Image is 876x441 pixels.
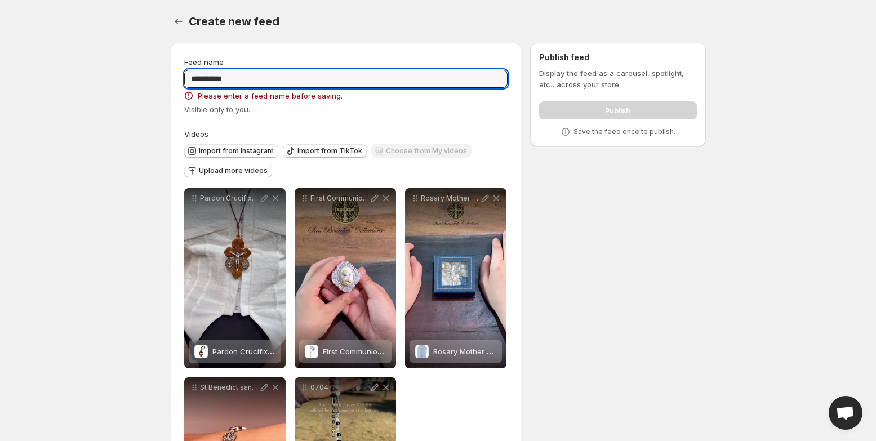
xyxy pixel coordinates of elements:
p: Pardon Crucifix in Olive Wood available at [GEOGRAPHIC_DATA][PERSON_NAME] Collections [DEMOGRAPHI... [200,194,259,203]
a: Open chat [829,396,862,430]
div: First Communion Metal Rosary Holder and White 3mm Bead Rosary catholic sanbenedettocollections it... [295,188,396,368]
button: Import from Instagram [184,144,278,158]
span: Upload more videos [199,166,268,175]
p: Display the feed as a carousel, spotlight, etc., across your store. [539,68,696,90]
span: Import from TikTok [297,146,362,155]
span: Import from Instagram [199,146,274,155]
div: Pardon Crucifix in Olive Wood available at [GEOGRAPHIC_DATA][PERSON_NAME] Collections [DEMOGRAPHI... [184,188,286,368]
button: Import from TikTok [283,144,367,158]
span: Create new feed [189,15,279,28]
span: Please enter a feed name before saving. [198,90,343,101]
span: Feed name [184,57,224,66]
h2: Publish feed [539,52,696,63]
button: Upload more videos [184,164,272,177]
span: Pardon Crucifix in olive wood 2 inches [212,347,349,356]
p: Save the feed once to publish. [573,127,675,136]
p: St Benedict sanbenedettocollections [DEMOGRAPHIC_DATA] [GEOGRAPHIC_DATA] [GEOGRAPHIC_DATA] [200,383,259,392]
p: Rosary Mother of Pearl Silver 925 Made in [GEOGRAPHIC_DATA] catholic sanbenedettocollections [GEO... [421,194,479,203]
p: First Communion Metal Rosary Holder and White 3mm Bead Rosary catholic sanbenedettocollections it... [310,194,369,203]
span: Videos [184,130,208,139]
div: Rosary Mother of Pearl Silver 925 Made in [GEOGRAPHIC_DATA] catholic sanbenedettocollections [GEO... [405,188,506,368]
button: Settings [171,14,186,29]
span: Visible only to you. [184,105,250,114]
span: Rosary Mother of Pearl, Silver 925 MM.7 [433,347,575,356]
p: 0704 [310,383,369,392]
span: First Communion Metal Rosary Holder and White 3 mm Bead Rosary [323,347,562,356]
